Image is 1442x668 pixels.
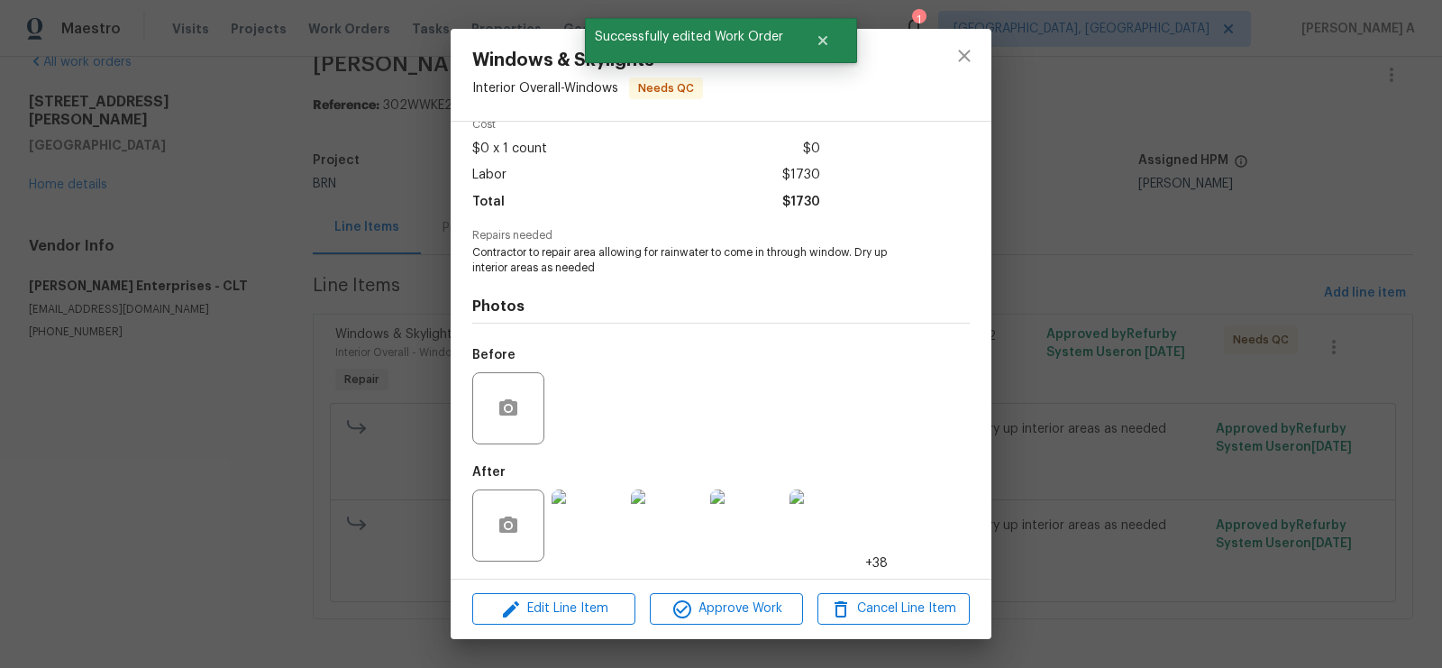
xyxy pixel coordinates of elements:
span: Cost [472,119,820,131]
h4: Photos [472,297,970,316]
h5: After [472,466,506,479]
button: Edit Line Item [472,593,635,625]
span: Cancel Line Item [823,598,964,620]
span: $0 [803,136,820,162]
span: Labor [472,162,507,188]
span: Repairs needed [472,230,970,242]
h5: Before [472,349,516,361]
span: Interior Overall - Windows [472,82,618,95]
button: Cancel Line Item [817,593,970,625]
span: Windows & Skylights [472,50,703,70]
span: Total [472,189,505,215]
span: $1730 [782,162,820,188]
span: $0 x 1 count [472,136,547,162]
div: 1 [912,11,925,29]
button: Close [793,23,853,59]
span: $1730 [782,189,820,215]
span: Approve Work [655,598,797,620]
span: Contractor to repair area allowing for rainwater to come in through window. Dry up interior areas... [472,245,920,276]
span: Needs QC [631,79,701,97]
button: close [943,34,986,78]
span: Edit Line Item [478,598,630,620]
button: Approve Work [650,593,802,625]
span: Successfully edited Work Order [585,18,793,56]
span: +38 [865,554,888,572]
